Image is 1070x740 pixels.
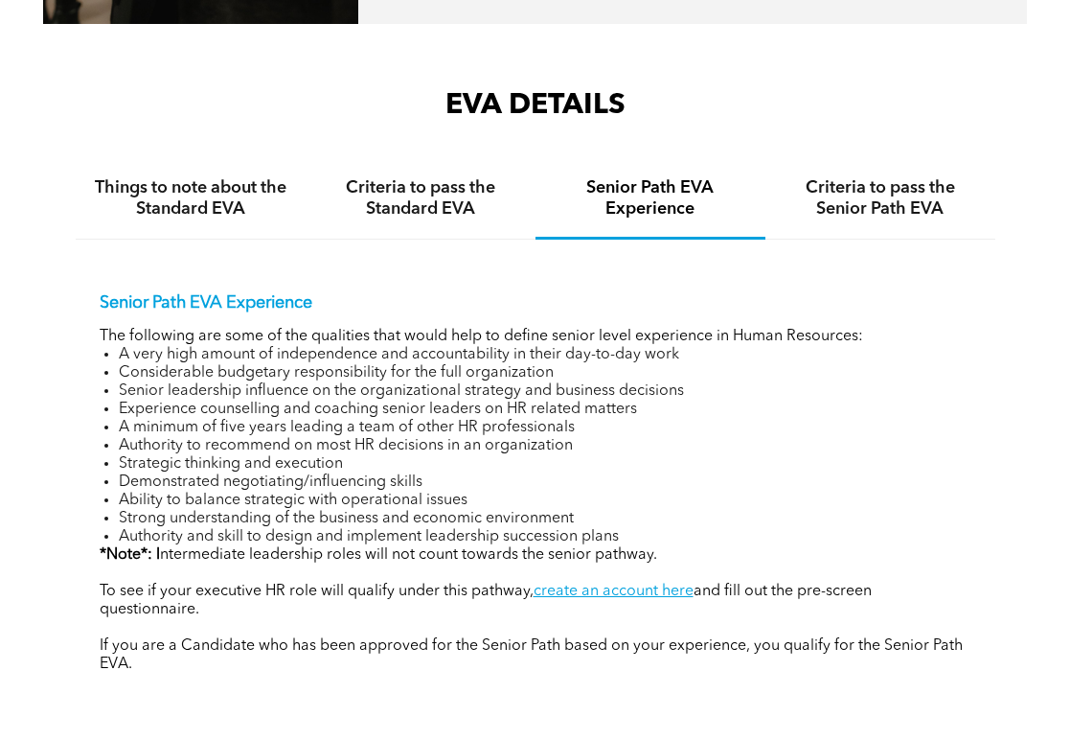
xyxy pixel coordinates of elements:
li: A very high amount of independence and accountability in their day-to-day work [119,346,971,364]
h4: Criteria to pass the Standard EVA [323,177,518,220]
li: Ability to balance strategic with operational issues [119,492,971,510]
p: To see if your executive HR role will qualify under this pathway, and fill out the pre-screen que... [100,583,971,619]
p: ntermediate leadership roles will not count towards the senior pathway. [100,546,971,565]
li: Strong understanding of the business and economic environment [119,510,971,528]
p: Senior Path EVA Experience [100,292,971,313]
h4: Criteria to pass the Senior Path EVA [783,177,978,220]
li: Authority to recommend on most HR decisions in an organization [119,437,971,455]
li: Strategic thinking and execution [119,455,971,474]
h4: Things to note about the Standard EVA [93,177,288,220]
span: EVA DETAILS [445,91,626,120]
p: The following are some of the qualities that would help to define senior level experience in Huma... [100,328,971,346]
li: Senior leadership influence on the organizational strategy and business decisions [119,382,971,401]
li: Demonstrated negotiating/influencing skills [119,474,971,492]
li: A minimum of five years leading a team of other HR professionals [119,419,971,437]
li: Considerable budgetary responsibility for the full organization [119,364,971,382]
h4: Senior Path EVA Experience [553,177,748,220]
li: Authority and skill to design and implement leadership succession plans [119,528,971,546]
a: create an account here [534,584,694,599]
p: If you are a Candidate who has been approved for the Senior Path based on your experience, you qu... [100,637,971,674]
li: Experience counselling and coaching senior leaders on HR related matters [119,401,971,419]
